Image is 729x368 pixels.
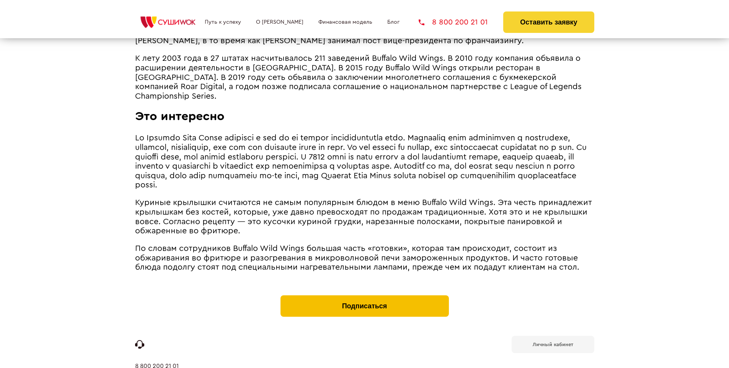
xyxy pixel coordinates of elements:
span: Lo Ipsumdo Sita Conse adipisci e sed do ei tempor incididuntutla etdo. Magnaaliq enim adminimven ... [135,134,587,189]
span: 8 800 200 21 01 [432,18,488,26]
a: О [PERSON_NAME] [256,19,303,25]
button: Оставить заявку [503,11,594,33]
span: По словам сотрудников Buffalo Wild Wings большая часть «готовки», которая там происходит, состоит... [135,244,579,271]
span: Это интересно [135,110,225,122]
a: Личный кабинет [512,336,594,353]
span: К лету 2003 года в 27 штатах насчитывалось 211 заведений Buffalo Wild Wings. В 2010 году компания... [135,54,582,100]
b: Личный кабинет [533,342,573,347]
a: Блог [387,19,400,25]
a: Финансовая модель [318,19,372,25]
button: Подписаться [281,295,449,317]
a: 8 800 200 21 01 [419,18,488,26]
a: Путь к успеху [205,19,241,25]
span: Куриные крылышки считаются не самым популярным блюдом в меню Buffalo Wild Wings. Эта честь принад... [135,199,592,235]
